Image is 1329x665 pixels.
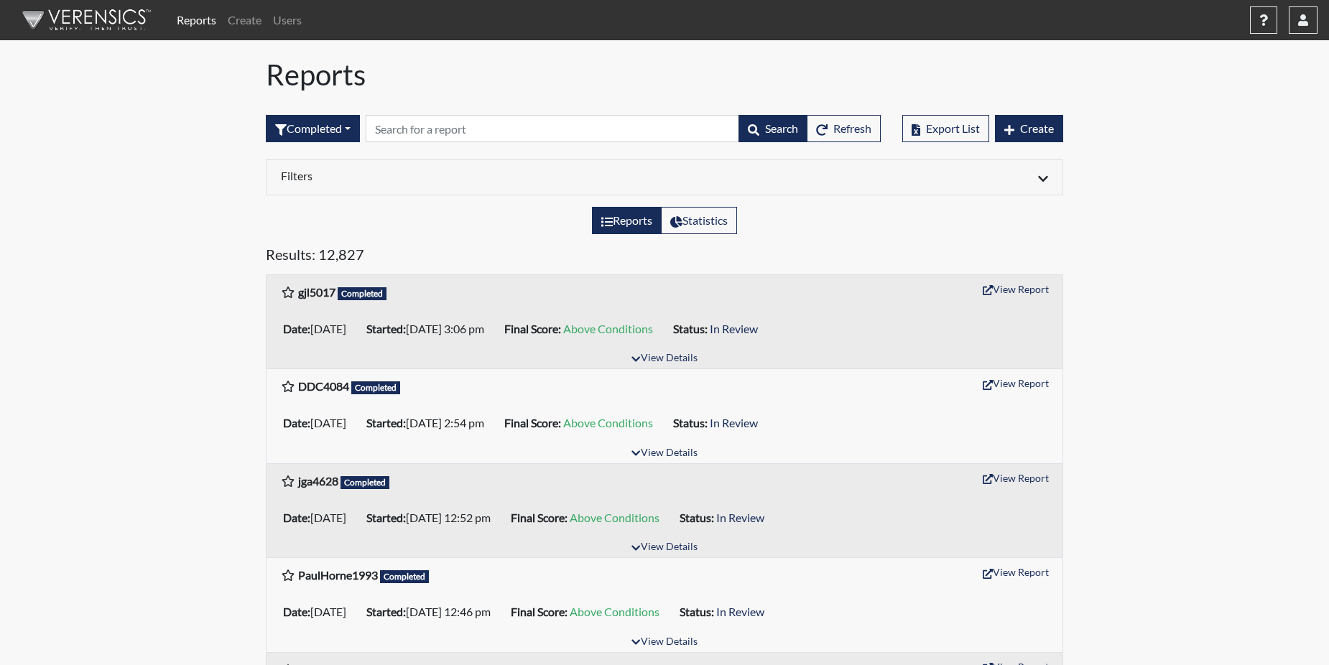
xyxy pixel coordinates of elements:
[511,605,568,618] b: Final Score:
[298,568,378,582] b: PaulHorne1993
[380,570,429,583] span: Completed
[833,121,871,135] span: Refresh
[1020,121,1054,135] span: Create
[277,411,361,434] li: [DATE]
[222,6,267,34] a: Create
[298,474,338,488] b: jga4628
[361,506,505,529] li: [DATE] 12:52 pm
[277,506,361,529] li: [DATE]
[976,278,1055,300] button: View Report
[361,317,499,340] li: [DATE] 3:06 pm
[976,561,1055,583] button: View Report
[902,115,989,142] button: Export List
[361,600,505,623] li: [DATE] 12:46 pm
[716,511,764,524] span: In Review
[710,322,758,335] span: In Review
[680,605,714,618] b: Status:
[976,372,1055,394] button: View Report
[710,416,758,429] span: In Review
[266,246,1063,269] h5: Results: 12,827
[592,207,662,234] label: View the list of reports
[673,416,708,429] b: Status:
[563,416,653,429] span: Above Conditions
[680,511,714,524] b: Status:
[277,600,361,623] li: [DATE]
[995,115,1063,142] button: Create
[283,605,310,618] b: Date:
[266,57,1063,92] h1: Reports
[283,416,310,429] b: Date:
[807,115,881,142] button: Refresh
[266,115,360,142] div: Filter by interview status
[267,6,307,34] a: Users
[283,322,310,335] b: Date:
[625,538,703,557] button: View Details
[281,169,654,182] h6: Filters
[361,411,499,434] li: [DATE] 2:54 pm
[926,121,980,135] span: Export List
[351,381,400,394] span: Completed
[266,115,360,142] button: Completed
[366,605,406,618] b: Started:
[171,6,222,34] a: Reports
[765,121,798,135] span: Search
[625,633,703,652] button: View Details
[504,322,561,335] b: Final Score:
[298,379,349,393] b: DDC4084
[976,467,1055,489] button: View Report
[563,322,653,335] span: Above Conditions
[570,605,659,618] span: Above Conditions
[366,322,406,335] b: Started:
[504,416,561,429] b: Final Score:
[283,511,310,524] b: Date:
[277,317,361,340] li: [DATE]
[673,322,708,335] b: Status:
[570,511,659,524] span: Above Conditions
[738,115,807,142] button: Search
[298,285,335,299] b: gjl5017
[511,511,568,524] b: Final Score:
[338,287,386,300] span: Completed
[661,207,737,234] label: View statistics about completed interviews
[341,476,389,489] span: Completed
[625,349,703,368] button: View Details
[270,169,1059,186] div: Click to expand/collapse filters
[366,511,406,524] b: Started:
[625,444,703,463] button: View Details
[366,115,739,142] input: Search by Registration ID, Interview Number, or Investigation Name.
[366,416,406,429] b: Started:
[716,605,764,618] span: In Review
